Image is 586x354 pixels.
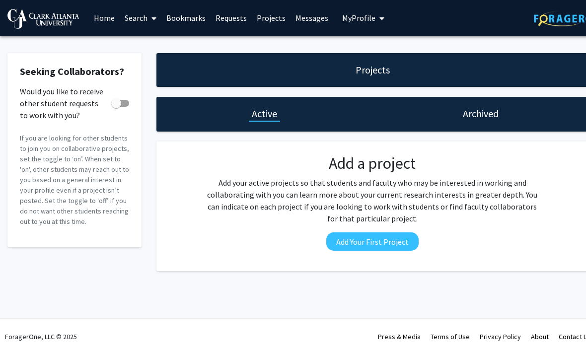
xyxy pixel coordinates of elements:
h2: Seeking Collaborators? [20,66,129,77]
iframe: Chat [7,309,42,347]
a: Press & Media [378,332,421,341]
a: Projects [252,0,291,35]
a: Terms of Use [431,332,470,341]
a: Search [120,0,161,35]
p: If you are looking for other students to join you on collaborative projects, set the toggle to ‘o... [20,133,129,227]
h1: Projects [356,63,390,77]
a: Messages [291,0,333,35]
button: Add Your First Project [326,232,419,251]
h1: Archived [463,107,499,121]
img: Clark Atlanta University Logo [7,9,79,29]
span: My Profile [342,13,375,23]
a: About [531,332,549,341]
a: Bookmarks [161,0,211,35]
h1: Active [252,107,277,121]
p: Add your active projects so that students and faculty who may be interested in working and collab... [204,177,541,224]
a: Requests [211,0,252,35]
a: Home [89,0,120,35]
a: Privacy Policy [480,332,521,341]
div: ForagerOne, LLC © 2025 [5,319,77,354]
span: Would you like to receive other student requests to work with you? [20,85,107,121]
h2: Add a project [204,154,541,173]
